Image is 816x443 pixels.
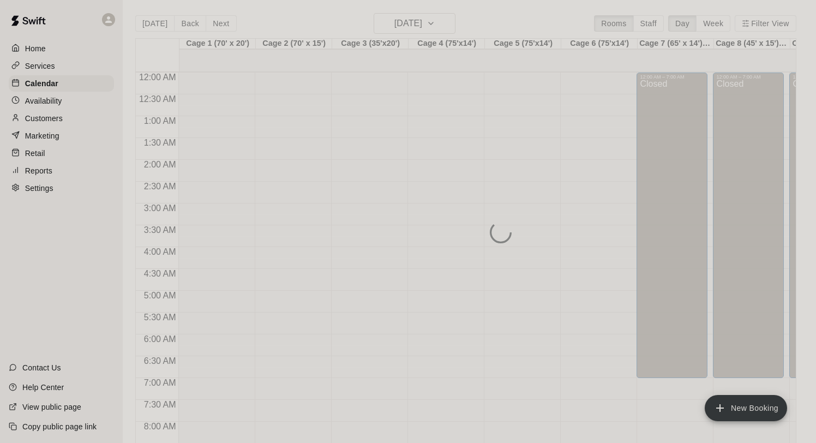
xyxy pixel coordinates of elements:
span: 3:00 AM [141,203,179,213]
p: Calendar [25,78,58,89]
span: 12:30 AM [136,94,179,104]
p: Contact Us [22,362,61,373]
span: 4:30 AM [141,269,179,278]
p: Copy public page link [22,421,97,432]
div: 12:00 AM – 7:00 AM [716,74,781,80]
p: Availability [25,95,62,106]
div: 12:00 AM – 7:00 AM: Closed [713,73,784,378]
a: Calendar [9,75,114,92]
a: Services [9,58,114,74]
div: Cage 7 (65' x 14') @ Mashlab Leander [638,39,714,49]
p: Help Center [22,382,64,393]
a: Reports [9,163,114,179]
span: 2:30 AM [141,182,179,191]
a: Retail [9,145,114,161]
div: 12:00 AM – 7:00 AM [640,74,704,80]
p: Settings [25,183,53,194]
span: 6:00 AM [141,334,179,344]
span: 1:30 AM [141,138,179,147]
div: Cage 8 (45' x 15') @ Mashlab Leander [714,39,790,49]
p: Marketing [25,130,59,141]
span: 12:00 AM [136,73,179,82]
button: add [705,395,787,421]
div: Cage 6 (75'x14') [561,39,638,49]
a: Home [9,40,114,57]
a: Settings [9,180,114,196]
a: Availability [9,93,114,109]
p: Services [25,61,55,71]
span: 6:30 AM [141,356,179,366]
p: Reports [25,165,52,176]
p: Home [25,43,46,54]
p: View public page [22,402,81,412]
span: 5:00 AM [141,291,179,300]
div: Cage 5 (75'x14') [485,39,561,49]
a: Marketing [9,128,114,144]
div: 12:00 AM – 7:00 AM: Closed [637,73,707,378]
div: Cage 3 (35'x20') [332,39,409,49]
span: 8:00 AM [141,422,179,431]
div: Cage 2 (70' x 15') [256,39,332,49]
span: 1:00 AM [141,116,179,125]
p: Retail [25,148,45,159]
div: Cage 4 (75'x14') [409,39,485,49]
span: 4:00 AM [141,247,179,256]
a: Customers [9,110,114,127]
span: 5:30 AM [141,313,179,322]
p: Customers [25,113,63,124]
span: 7:30 AM [141,400,179,409]
div: Closed [640,80,704,382]
span: 3:30 AM [141,225,179,235]
span: 7:00 AM [141,378,179,387]
div: Cage 1 (70' x 20') [179,39,256,49]
div: Closed [716,80,781,382]
span: 2:00 AM [141,160,179,169]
